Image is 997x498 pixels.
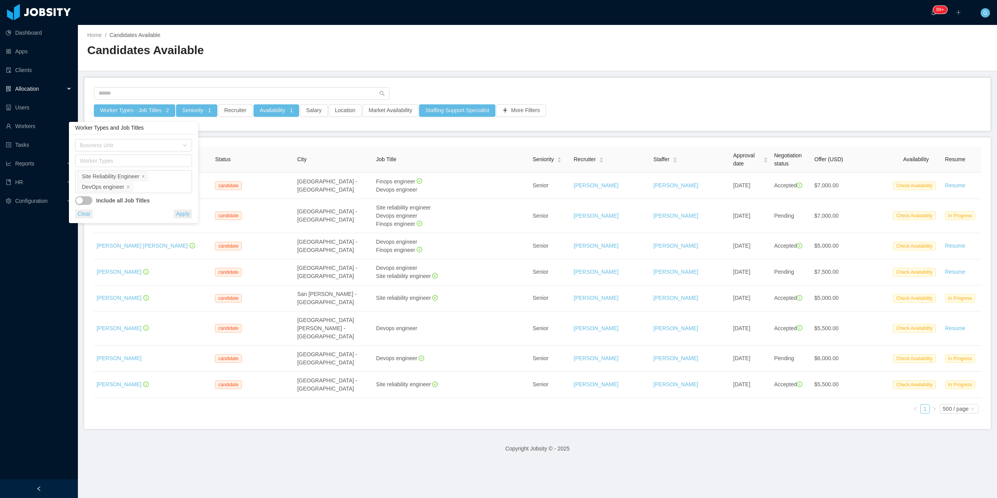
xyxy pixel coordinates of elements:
a: icon: pie-chartDashboard [6,25,72,40]
i: icon: plus [956,10,961,15]
li: Previous Page [911,404,920,414]
td: Pending [771,346,811,372]
span: Reports [15,160,34,167]
div: Business Unit [80,141,179,149]
i: icon: info-circle [797,295,802,301]
a: [PERSON_NAME] [PERSON_NAME] [97,243,188,249]
li: DevOps engineer [78,182,132,192]
button: Location [329,104,362,117]
span: $5,000.00 [814,243,838,249]
i: icon: caret-up [763,157,768,159]
td: Senior [530,285,571,311]
a: [PERSON_NAME] [97,355,141,361]
sup: 221 [933,6,947,14]
a: [PERSON_NAME] [97,295,141,301]
span: In Progress [945,294,975,303]
span: Devops engineer [376,239,417,245]
span: $5,000.00 [814,295,838,301]
a: [PERSON_NAME] [654,325,698,331]
span: Check Availability [893,324,935,333]
a: [PERSON_NAME] [97,269,141,275]
span: Devops engineer [376,187,417,193]
td: [GEOGRAPHIC_DATA] - [GEOGRAPHIC_DATA] [294,372,373,398]
span: Finops engineer [376,247,422,253]
a: Resume [945,242,965,250]
button: Apply [174,209,192,218]
i: icon: info-circle [797,325,802,331]
a: [PERSON_NAME] [97,381,141,387]
span: Accepted [774,325,802,331]
i: icon: line-chart [6,161,11,166]
a: icon: check-circle [415,178,422,185]
span: Offer (USD) [814,156,843,162]
button: icon: plusMore Filters [496,104,546,117]
i: icon: close [126,185,130,190]
div: Sort [673,156,677,162]
td: [GEOGRAPHIC_DATA] - [GEOGRAPHIC_DATA] [294,173,373,199]
td: Senior [530,259,571,285]
i: icon: caret-down [673,159,677,162]
a: [PERSON_NAME] [574,213,618,219]
span: Devops engineer [376,213,417,219]
i: icon: solution [6,86,11,92]
button: Staffing Support Specialist [419,104,495,117]
span: In Progress [945,211,975,220]
i: icon: caret-down [557,159,562,162]
i: icon: info-circle [143,325,149,331]
span: candidate [215,380,241,389]
span: In Progress [945,354,975,363]
i: icon: down [970,406,975,412]
a: Resume [945,324,965,333]
i: icon: info-circle [797,243,802,248]
a: [PERSON_NAME] [574,295,618,301]
span: candidate [215,268,241,276]
span: Status [215,156,231,162]
span: Staffer [654,155,669,164]
a: icon: auditClients [6,62,72,78]
span: Check Availability [893,380,935,389]
a: [PERSON_NAME] [654,213,698,219]
td: [DATE] [730,259,771,285]
a: [PERSON_NAME] [574,355,618,361]
span: candidate [215,294,241,303]
button: Recruiter [218,104,253,117]
a: [PERSON_NAME] [654,243,698,249]
i: icon: caret-down [599,159,603,162]
td: [GEOGRAPHIC_DATA] - [GEOGRAPHIC_DATA] [294,346,373,372]
i: icon: check-circle [417,221,422,226]
span: $6,000.00 [814,355,838,361]
li: Site Reliability Engineer [78,172,148,181]
i: icon: search [379,91,385,96]
button: Availability · 1 [254,104,299,117]
span: Availability [903,156,929,162]
a: [PERSON_NAME] [654,355,698,361]
td: [DATE] [730,311,771,346]
i: icon: check-circle [419,355,424,361]
i: icon: check-circle [432,382,438,387]
div: Sort [557,156,562,162]
button: Clear [75,209,93,218]
span: Check Availability [893,268,935,276]
h2: Candidates Available [87,42,537,58]
i: icon: caret-up [673,157,677,159]
a: icon: check-circle [415,221,422,227]
div: Sort [763,156,768,162]
span: Seniority [533,155,554,164]
a: icon: userWorkers [6,118,72,134]
i: icon: down [183,143,187,148]
i: icon: info-circle [143,382,149,387]
td: Senior [530,173,571,199]
div: DevOps engineer [82,183,124,191]
span: Check Availability [893,294,935,303]
td: Senior [530,199,571,233]
i: icon: bell [931,10,936,15]
a: icon: robotUsers [6,100,72,115]
i: icon: caret-down [763,159,768,162]
a: [PERSON_NAME] [574,325,618,331]
button: Market Availability [363,104,419,117]
span: Candidates Available [109,32,160,38]
td: Pending [771,199,811,233]
td: [GEOGRAPHIC_DATA] - [GEOGRAPHIC_DATA] [294,259,373,285]
span: $5,500.00 [814,381,838,387]
div: 500 / page [943,405,969,413]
